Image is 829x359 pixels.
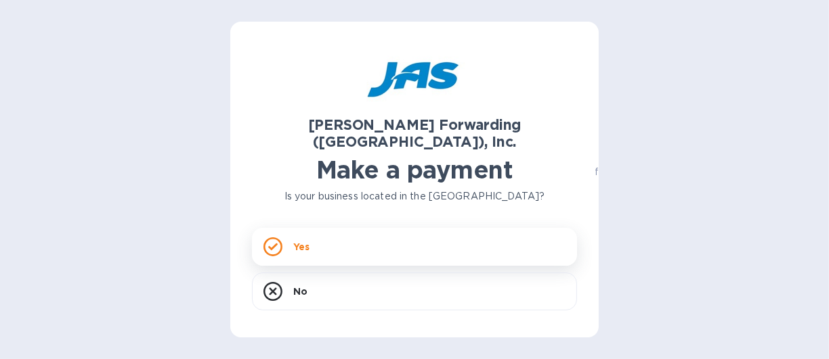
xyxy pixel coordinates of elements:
[252,189,577,204] p: Is your business located in the [GEOGRAPHIC_DATA]?
[293,240,310,254] p: Yes
[308,116,522,150] b: [PERSON_NAME] Forwarding ([GEOGRAPHIC_DATA]), Inc.
[293,285,307,298] p: No
[252,155,577,184] h1: Make a payment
